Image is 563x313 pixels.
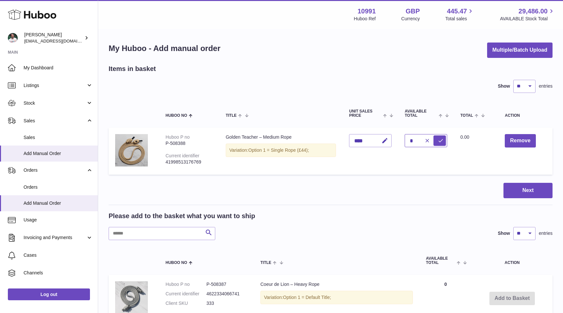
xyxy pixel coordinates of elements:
img: Golden Teacher – Medium Rope [115,134,148,166]
div: P-508388 [166,140,213,147]
h2: Items in basket [109,64,156,73]
span: Total [460,113,473,118]
span: Usage [24,217,93,223]
dd: P-508387 [206,281,247,287]
button: Multiple/Batch Upload [487,43,553,58]
div: Variation: [260,291,413,304]
button: Remove [505,134,536,148]
span: Huboo no [166,113,187,118]
dt: Client SKU [166,300,206,306]
img: timshieff@gmail.com [8,33,18,43]
h1: My Huboo - Add manual order [109,43,220,54]
dt: Current identifier [166,291,206,297]
span: Title [260,261,271,265]
span: Invoicing and Payments [24,235,86,241]
span: Listings [24,82,86,89]
span: Add Manual Order [24,200,93,206]
span: AVAILABLE Stock Total [500,16,555,22]
a: 29,486.00 AVAILABLE Stock Total [500,7,555,22]
span: 0.00 [460,134,469,140]
span: 29,486.00 [519,7,548,16]
span: Sales [24,118,86,124]
span: entries [539,83,553,89]
span: Stock [24,100,86,106]
span: Channels [24,270,93,276]
span: 445.47 [447,7,467,16]
span: Option 1 = Default Title; [283,295,331,300]
div: Huboo P no [166,134,190,140]
span: Unit Sales Price [349,109,381,118]
td: Golden Teacher – Medium Rope [219,128,343,175]
span: Option 1 = Single Rope (£44); [248,148,309,153]
dd: 333 [206,300,247,306]
a: 445.47 Total sales [445,7,474,22]
span: [EMAIL_ADDRESS][DOMAIN_NAME] [24,38,96,43]
div: [PERSON_NAME] [24,32,83,44]
div: Huboo Ref [354,16,376,22]
button: Next [503,183,553,198]
span: Total sales [445,16,474,22]
div: 41998513176769 [166,159,213,165]
span: Huboo no [166,261,187,265]
span: Orders [24,167,86,173]
span: Cases [24,252,93,258]
th: Action [472,250,553,271]
strong: 10991 [358,7,376,16]
span: Title [226,113,237,118]
div: Current identifier [166,153,200,158]
label: Show [498,230,510,236]
div: Action [505,113,546,118]
div: Variation: [226,144,336,157]
h2: Please add to the basket what you want to ship [109,212,255,220]
a: Log out [8,288,90,300]
span: Sales [24,134,93,141]
span: Orders [24,184,93,190]
span: AVAILABLE Total [405,109,437,118]
span: Add Manual Order [24,150,93,157]
div: Currency [401,16,420,22]
strong: GBP [406,7,420,16]
dd: 4622334066741 [206,291,247,297]
span: AVAILABLE Total [426,256,455,265]
span: entries [539,230,553,236]
dt: Huboo P no [166,281,206,287]
span: My Dashboard [24,65,93,71]
label: Show [498,83,510,89]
